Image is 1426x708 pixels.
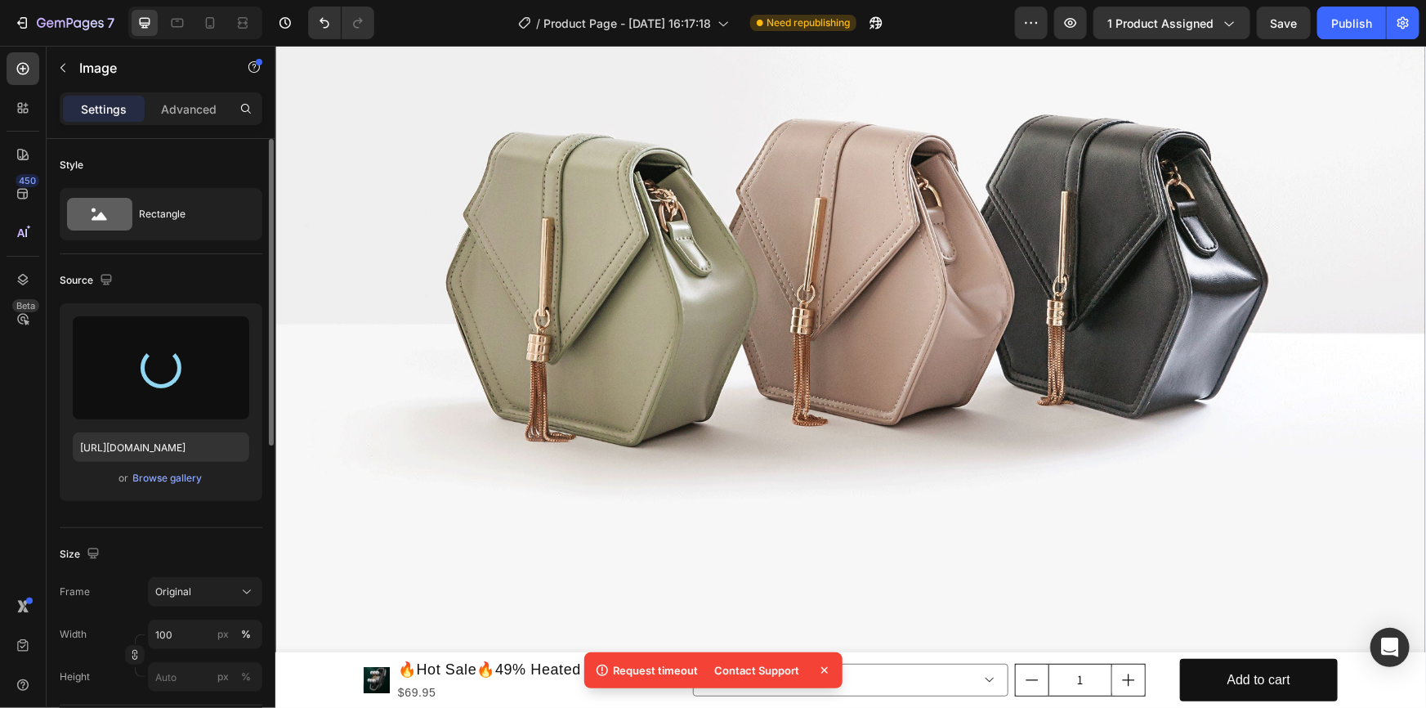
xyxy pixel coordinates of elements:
[837,619,869,650] button: increment
[132,470,203,486] button: Browse gallery
[148,577,262,607] button: Original
[773,619,837,650] input: quantity
[79,58,218,78] p: Image
[60,627,87,642] label: Width
[73,432,249,462] input: https://example.com/image.jpg
[767,16,850,30] span: Need republishing
[543,15,711,32] span: Product Page - [DATE] 16:17:18
[60,544,103,566] div: Size
[705,659,810,682] div: Contact Support
[217,670,229,684] div: px
[119,468,129,488] span: or
[241,627,251,642] div: %
[236,667,256,687] button: px
[536,15,540,32] span: /
[1257,7,1311,39] button: Save
[155,585,191,599] span: Original
[60,158,83,173] div: Style
[133,471,203,486] div: Browse gallery
[952,623,1015,647] div: Add to cart
[308,7,374,39] div: Undo/Redo
[60,270,116,292] div: Source
[1093,7,1250,39] button: 1 product assigned
[12,299,39,312] div: Beta
[16,174,39,187] div: 450
[148,620,262,649] input: px%
[217,627,229,642] div: px
[60,585,90,599] label: Frame
[161,101,217,118] p: Advanced
[1107,15,1214,32] span: 1 product assigned
[1317,7,1386,39] button: Publish
[740,619,773,650] button: decrement
[1331,15,1372,32] div: Publish
[241,670,251,684] div: %
[905,613,1062,656] button: Add to cart
[236,625,256,644] button: px
[7,7,122,39] button: 7
[107,13,114,33] p: 7
[213,667,233,687] button: %
[148,662,262,692] input: px%
[275,46,1426,708] iframe: Design area
[139,195,239,233] div: Rectangle
[614,662,699,679] p: Request timeout
[81,101,127,118] p: Settings
[60,670,90,684] label: Height
[1370,628,1410,667] div: Open Intercom Messenger
[1271,16,1298,30] span: Save
[213,625,233,644] button: %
